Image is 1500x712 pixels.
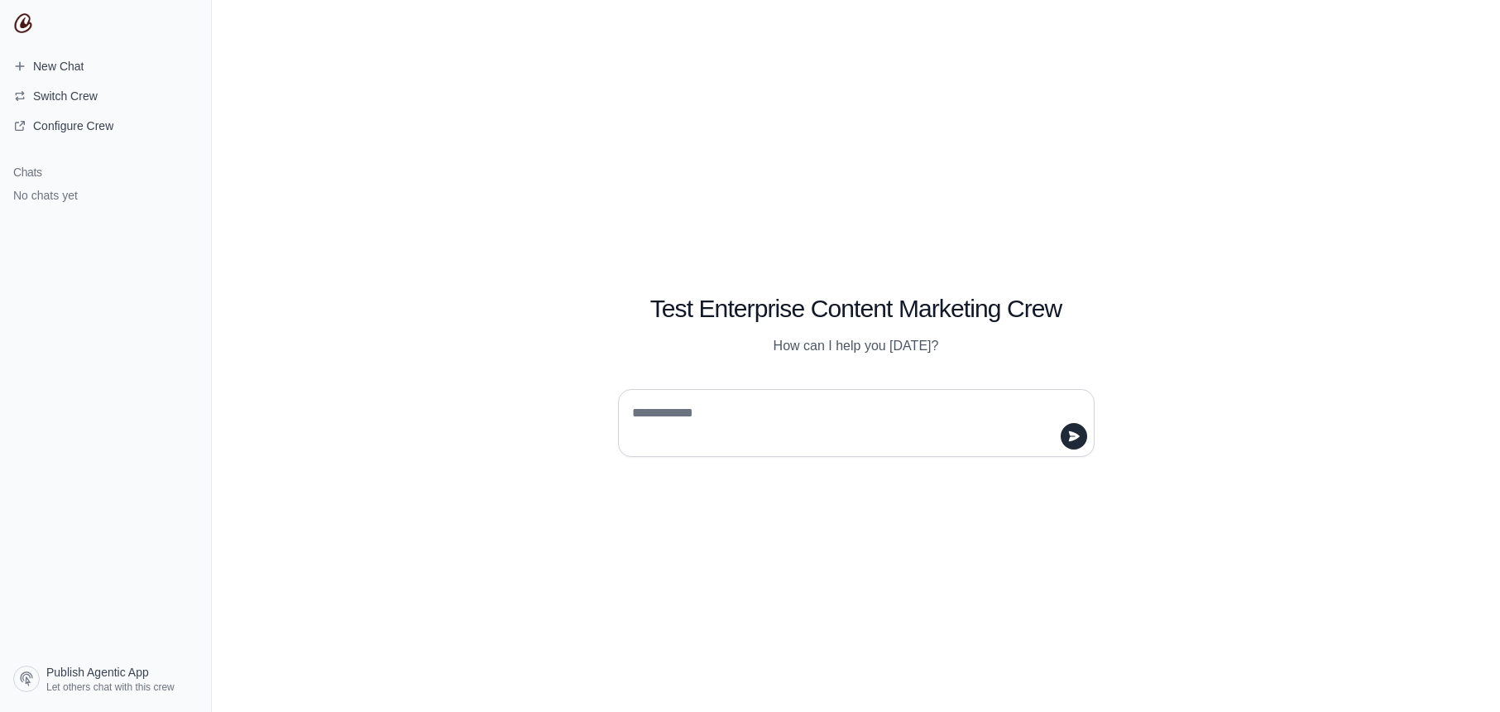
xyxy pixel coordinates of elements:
a: New Chat [7,53,204,79]
button: Switch Crew [7,83,204,109]
span: Let others chat with this crew [46,681,175,694]
span: Publish Agentic App [46,664,149,681]
span: New Chat [33,58,84,75]
span: Configure Crew [33,118,113,134]
span: Switch Crew [33,88,98,104]
img: CrewAI Logo [13,13,33,33]
a: Publish Agentic App Let others chat with this crew [7,659,204,699]
a: Configure Crew [7,113,204,139]
h1: Test Enterprise Content Marketing Crew [618,294,1095,324]
p: How can I help you [DATE]? [618,336,1095,356]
